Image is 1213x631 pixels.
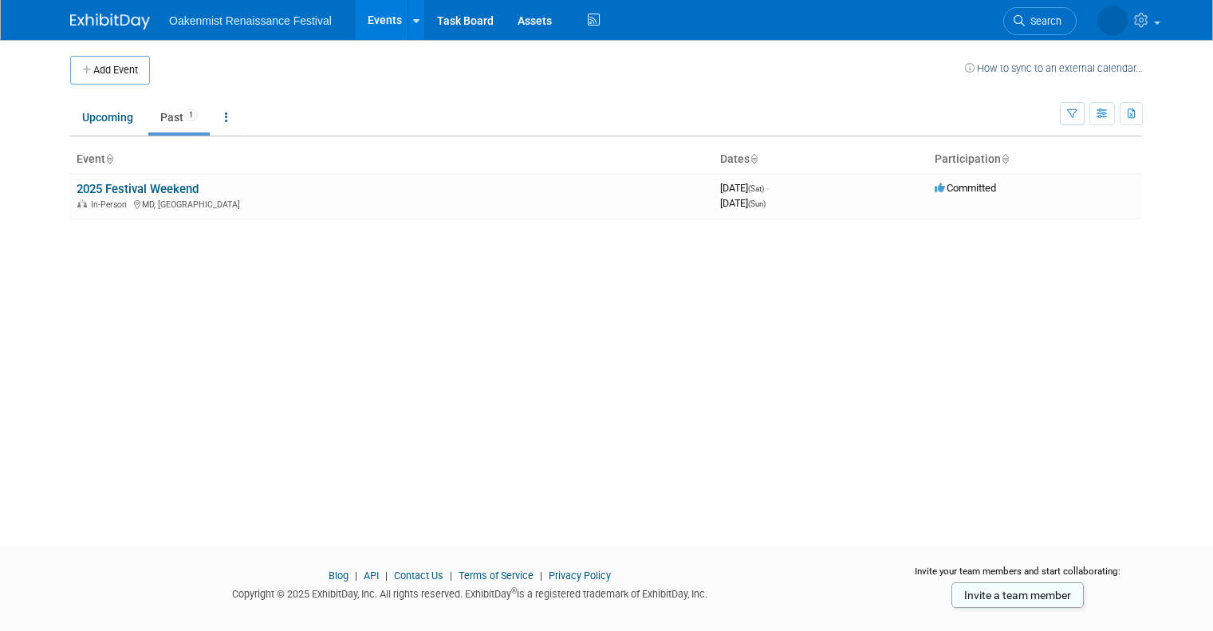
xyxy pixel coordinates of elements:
[394,570,443,582] a: Contact Us
[750,152,758,165] a: Sort by Start Date
[184,109,198,121] span: 1
[536,570,546,582] span: |
[748,199,766,208] span: (Sun)
[77,182,199,196] a: 2025 Festival Weekend
[148,102,210,132] a: Past1
[70,14,150,30] img: ExhibitDay
[951,582,1084,608] a: Invite a team member
[459,570,534,582] a: Terms of Service
[70,146,714,173] th: Event
[935,182,996,194] span: Committed
[720,197,766,209] span: [DATE]
[892,565,1143,589] div: Invite your team members and start collaborating:
[766,182,769,194] span: -
[511,586,517,595] sup: ®
[364,570,379,582] a: API
[70,102,145,132] a: Upcoming
[381,570,392,582] span: |
[1003,7,1077,35] a: Search
[91,199,132,210] span: In-Person
[549,570,611,582] a: Privacy Policy
[720,182,769,194] span: [DATE]
[70,583,868,601] div: Copyright © 2025 ExhibitDay, Inc. All rights reserved. ExhibitDay is a registered trademark of Ex...
[105,152,113,165] a: Sort by Event Name
[351,570,361,582] span: |
[714,146,928,173] th: Dates
[329,570,349,582] a: Blog
[446,570,456,582] span: |
[1097,6,1128,36] img: Alison Horton
[748,184,764,193] span: (Sat)
[77,199,87,207] img: In-Person Event
[169,14,332,27] span: Oakenmist Renaissance Festival
[70,56,150,85] button: Add Event
[77,197,707,210] div: MD, [GEOGRAPHIC_DATA]
[928,146,1143,173] th: Participation
[965,62,1143,74] a: How to sync to an external calendar...
[1001,152,1009,165] a: Sort by Participation Type
[1025,15,1061,27] span: Search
